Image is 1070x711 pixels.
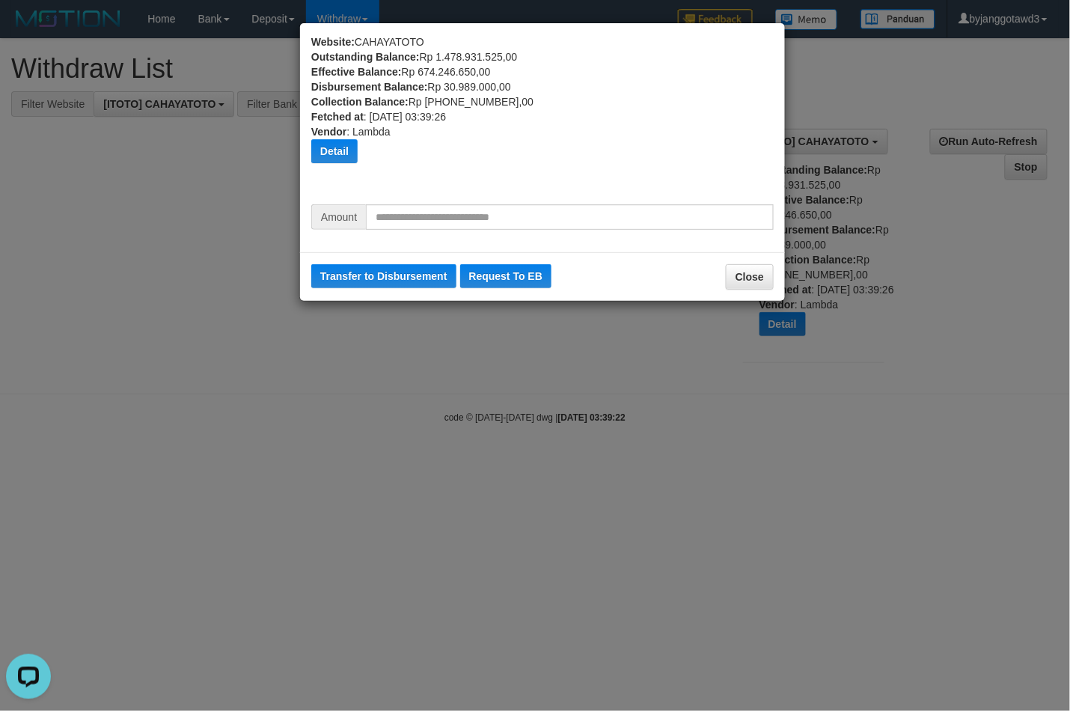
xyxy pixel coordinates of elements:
[311,111,364,123] b: Fetched at
[311,264,456,288] button: Transfer to Disbursement
[311,81,428,93] b: Disbursement Balance:
[311,34,774,204] div: CAHAYATOTO Rp 1.478.931.525,00 Rp 674.246.650,00 Rp 30.989.000,00 Rp [PHONE_NUMBER],00 : [DATE] 0...
[6,6,51,51] button: Open LiveChat chat widget
[311,126,346,138] b: Vendor
[311,51,420,63] b: Outstanding Balance:
[726,264,774,290] button: Close
[311,204,366,230] span: Amount
[311,139,358,163] button: Detail
[311,96,409,108] b: Collection Balance:
[311,66,402,78] b: Effective Balance:
[311,36,355,48] b: Website:
[460,264,552,288] button: Request To EB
